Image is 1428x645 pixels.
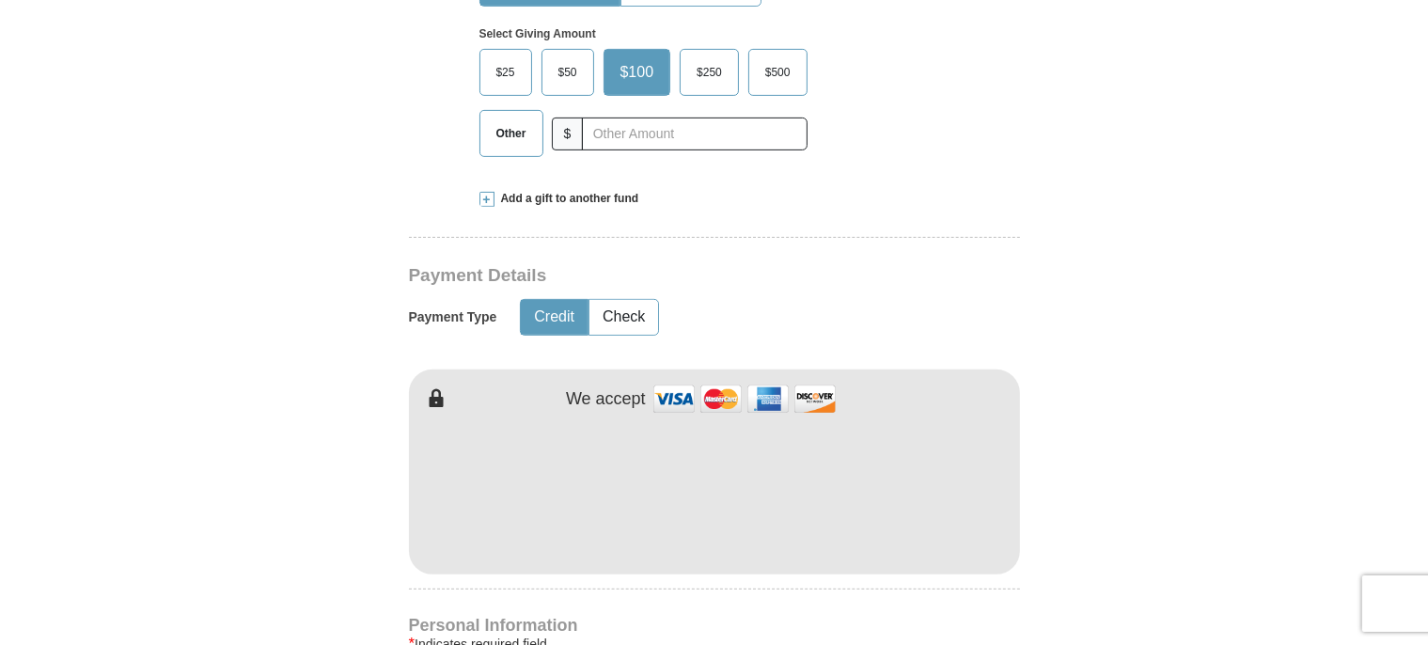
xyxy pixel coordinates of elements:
[651,379,839,419] img: credit cards accepted
[756,58,800,87] span: $500
[487,119,536,148] span: Other
[494,191,639,207] span: Add a gift to another fund
[566,389,646,410] h4: We accept
[409,265,888,287] h3: Payment Details
[521,300,588,335] button: Credit
[487,58,525,87] span: $25
[552,118,584,150] span: $
[479,27,596,40] strong: Select Giving Amount
[409,618,1020,633] h4: Personal Information
[409,309,497,325] h5: Payment Type
[549,58,587,87] span: $50
[687,58,731,87] span: $250
[582,118,807,150] input: Other Amount
[611,58,664,87] span: $100
[589,300,658,335] button: Check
